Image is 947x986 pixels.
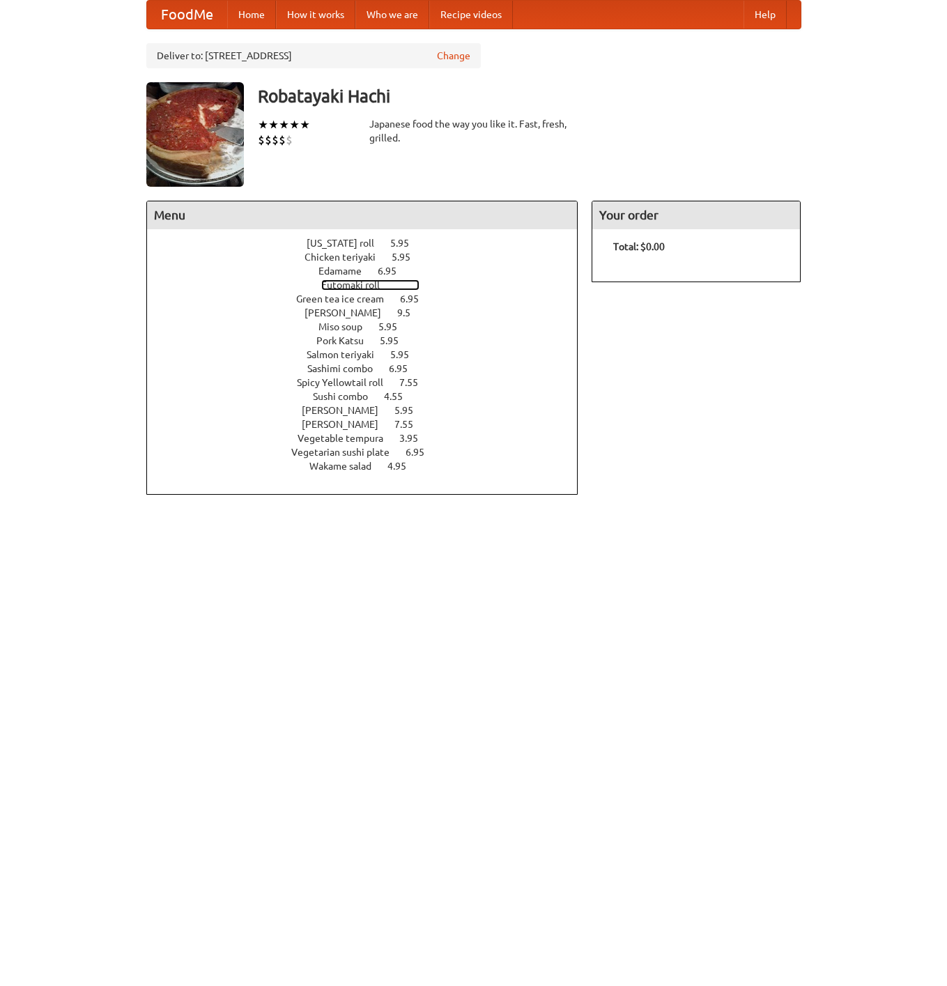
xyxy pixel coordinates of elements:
a: [PERSON_NAME] 7.55 [302,419,439,430]
span: Sushi combo [313,391,382,402]
span: Futomaki roll [321,279,394,291]
span: 5.95 [392,252,424,263]
a: [PERSON_NAME] 9.5 [305,307,436,318]
span: Green tea ice cream [296,293,398,305]
span: 5.95 [378,321,411,332]
span: 6.95 [389,363,422,374]
span: 6.95 [400,293,433,305]
a: Miso soup 5.95 [318,321,423,332]
li: $ [272,132,279,148]
span: 6.95 [378,265,410,277]
a: Recipe videos [429,1,513,29]
span: Spicy Yellowtail roll [297,377,397,388]
span: Vegetable tempura [298,433,397,444]
a: Who we are [355,1,429,29]
span: [US_STATE] roll [307,238,388,249]
span: 5.95 [380,335,413,346]
li: $ [279,132,286,148]
a: Edamame 6.95 [318,265,422,277]
a: Spicy Yellowtail roll 7.55 [297,377,444,388]
li: $ [258,132,265,148]
span: Wakame salad [309,461,385,472]
span: 9.5 [397,307,424,318]
img: angular.jpg [146,82,244,187]
a: [US_STATE] roll 5.95 [307,238,435,249]
li: ★ [289,117,300,132]
span: 7.55 [399,377,432,388]
a: Sushi combo 4.55 [313,391,429,402]
a: How it works [276,1,355,29]
li: ★ [258,117,268,132]
span: Pork Katsu [316,335,378,346]
span: Sashimi combo [307,363,387,374]
a: Salmon teriyaki 5.95 [307,349,435,360]
a: Wakame salad 4.95 [309,461,432,472]
span: Vegetarian sushi plate [291,447,403,458]
a: FoodMe [147,1,227,29]
a: Home [227,1,276,29]
span: 4.55 [384,391,417,402]
h4: Your order [592,201,800,229]
span: 7.55 [394,419,427,430]
a: [PERSON_NAME] 5.95 [302,405,439,416]
span: [PERSON_NAME] [302,405,392,416]
span: 5.95 [390,349,423,360]
a: Pork Katsu 5.95 [316,335,424,346]
li: ★ [300,117,310,132]
span: 6.95 [406,447,438,458]
a: Vegetable tempura 3.95 [298,433,444,444]
a: Green tea ice cream 6.95 [296,293,445,305]
a: Vegetarian sushi plate 6.95 [291,447,450,458]
a: Futomaki roll [321,279,419,291]
span: 5.95 [394,405,427,416]
span: Miso soup [318,321,376,332]
div: Japanese food the way you like it. Fast, fresh, grilled. [369,117,578,145]
li: ★ [279,117,289,132]
a: Sashimi combo 6.95 [307,363,433,374]
b: Total: $0.00 [613,241,665,252]
li: $ [265,132,272,148]
span: 5.95 [390,238,423,249]
div: Deliver to: [STREET_ADDRESS] [146,43,481,68]
span: 4.95 [387,461,420,472]
span: 3.95 [399,433,432,444]
span: Chicken teriyaki [305,252,390,263]
li: $ [286,132,293,148]
h3: Robatayaki Hachi [258,82,801,110]
a: Chicken teriyaki 5.95 [305,252,436,263]
h4: Menu [147,201,578,229]
span: [PERSON_NAME] [305,307,395,318]
span: [PERSON_NAME] [302,419,392,430]
span: Salmon teriyaki [307,349,388,360]
a: Help [744,1,787,29]
li: ★ [268,117,279,132]
a: Change [437,49,470,63]
span: Edamame [318,265,376,277]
